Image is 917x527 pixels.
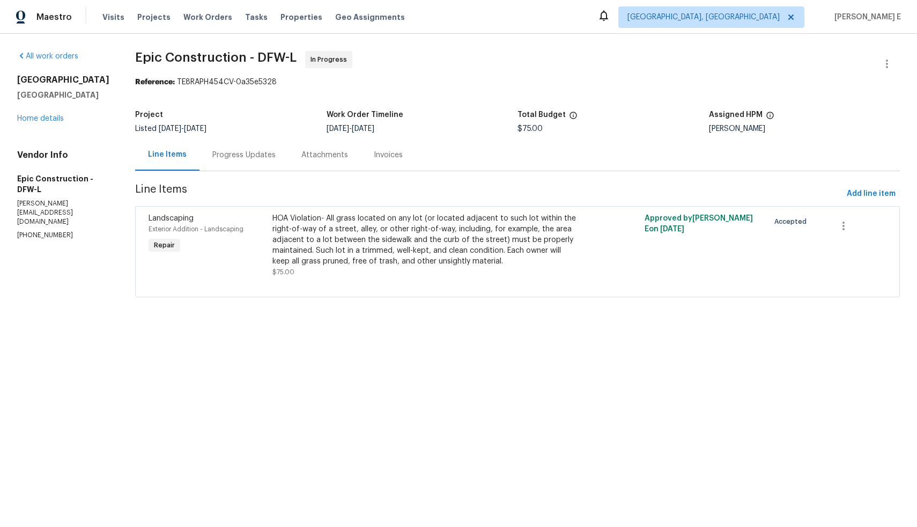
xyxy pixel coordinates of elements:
button: Add line item [842,184,900,204]
div: HOA Violation- All grass located on any lot (or located adjacent to such lot within the right-of-... [272,213,576,267]
span: Tasks [245,13,268,21]
div: TE8RAPH454CV-0a35e5328 [135,77,900,87]
span: Repair [150,240,179,251]
h5: Project [135,111,163,119]
span: - [159,125,206,133]
h5: Work Order Timeline [327,111,403,119]
span: [PERSON_NAME] E [830,12,901,23]
span: [DATE] [184,125,206,133]
span: $75.00 [272,269,294,275]
span: Add line item [847,187,896,201]
span: [DATE] [660,225,684,233]
span: [DATE] [159,125,181,133]
span: Projects [137,12,171,23]
div: Invoices [374,150,403,160]
span: Listed [135,125,206,133]
div: Progress Updates [212,150,276,160]
p: [PERSON_NAME][EMAIL_ADDRESS][DOMAIN_NAME] [17,199,109,226]
span: [GEOGRAPHIC_DATA], [GEOGRAPHIC_DATA] [627,12,780,23]
span: Line Items [135,184,842,204]
div: Line Items [148,149,187,160]
span: Landscaping [149,215,194,222]
span: [DATE] [327,125,349,133]
span: Properties [280,12,322,23]
span: Work Orders [183,12,232,23]
span: Approved by [PERSON_NAME] E on [645,215,753,233]
span: The hpm assigned to this work order. [766,111,774,125]
span: Epic Construction - DFW-L [135,51,297,64]
h4: Vendor Info [17,150,109,160]
b: Reference: [135,78,175,86]
h5: Total Budget [517,111,566,119]
span: Exterior Addition - Landscaping [149,226,243,232]
span: Accepted [774,216,811,227]
div: Attachments [301,150,348,160]
span: - [327,125,374,133]
span: Visits [102,12,124,23]
a: All work orders [17,53,78,60]
span: $75.00 [517,125,543,133]
a: Home details [17,115,64,122]
div: [PERSON_NAME] [709,125,900,133]
span: [DATE] [352,125,374,133]
h5: Epic Construction - DFW-L [17,173,109,195]
h5: [GEOGRAPHIC_DATA] [17,90,109,100]
span: In Progress [310,54,351,65]
span: Geo Assignments [335,12,405,23]
span: The total cost of line items that have been proposed by Opendoor. This sum includes line items th... [569,111,578,125]
span: Maestro [36,12,72,23]
h2: [GEOGRAPHIC_DATA] [17,75,109,85]
h5: Assigned HPM [709,111,763,119]
p: [PHONE_NUMBER] [17,231,109,240]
